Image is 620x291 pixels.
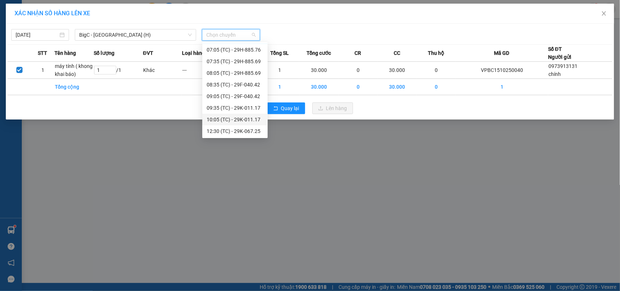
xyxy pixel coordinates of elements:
[299,62,339,79] td: 30.000
[188,33,192,37] span: down
[548,63,578,69] span: 0973913131
[94,49,114,57] span: Số lượng
[207,104,263,112] div: 09:35 (TC) - 29K-011.17
[207,81,263,89] div: 08:35 (TC) - 29F-040.42
[206,29,255,40] span: Chọn chuyến
[54,49,76,57] span: Tên hàng
[273,106,278,112] span: rollback
[548,71,561,77] span: chính
[548,45,571,61] div: Số ĐT Người gửi
[207,46,263,54] div: 07:05 (TC) - 29H-885.76
[16,31,58,39] input: 15/10/2025
[15,10,90,17] span: XÁC NHẬN SỐ HÀNG LÊN XE
[182,62,221,79] td: ---
[456,79,548,95] td: 1
[54,62,94,79] td: máy tính ( khong khai báo)
[271,49,289,57] span: Tổng SL
[354,49,361,57] span: CR
[94,62,143,79] td: / 1
[31,62,55,79] td: 1
[68,18,304,27] li: Số 10 ngõ 15 Ngọc Hồi, Q.[PERSON_NAME], [GEOGRAPHIC_DATA]
[394,49,400,57] span: CC
[182,49,205,57] span: Loại hàng
[312,102,353,114] button: uploadLên hàng
[207,116,263,124] div: 10:05 (TC) - 29K-011.17
[9,53,70,65] b: GỬI : VP BigC
[378,62,417,79] td: 30.000
[456,62,548,79] td: VPBC1510250040
[594,4,614,24] button: Close
[417,62,456,79] td: 0
[143,62,182,79] td: Khác
[68,27,304,36] li: Hotline: 19001155
[260,62,300,79] td: 1
[299,79,339,95] td: 30.000
[378,79,417,95] td: 30.000
[339,62,378,79] td: 0
[9,9,45,45] img: logo.jpg
[79,29,192,40] span: BigC - Thái Bình (H)
[207,127,263,135] div: 12:30 (TC) - 29K-067.25
[260,79,300,95] td: 1
[207,69,263,77] div: 08:05 (TC) - 29H-885.69
[207,57,263,65] div: 07:35 (TC) - 29H-885.69
[267,102,305,114] button: rollbackQuay lại
[143,49,153,57] span: ĐVT
[417,79,456,95] td: 0
[54,79,94,95] td: Tổng cộng
[601,11,607,16] span: close
[494,49,510,57] span: Mã GD
[307,49,331,57] span: Tổng cước
[281,104,299,112] span: Quay lại
[339,79,378,95] td: 0
[428,49,444,57] span: Thu hộ
[207,92,263,100] div: 09:05 (TC) - 29F-040.42
[38,49,47,57] span: STT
